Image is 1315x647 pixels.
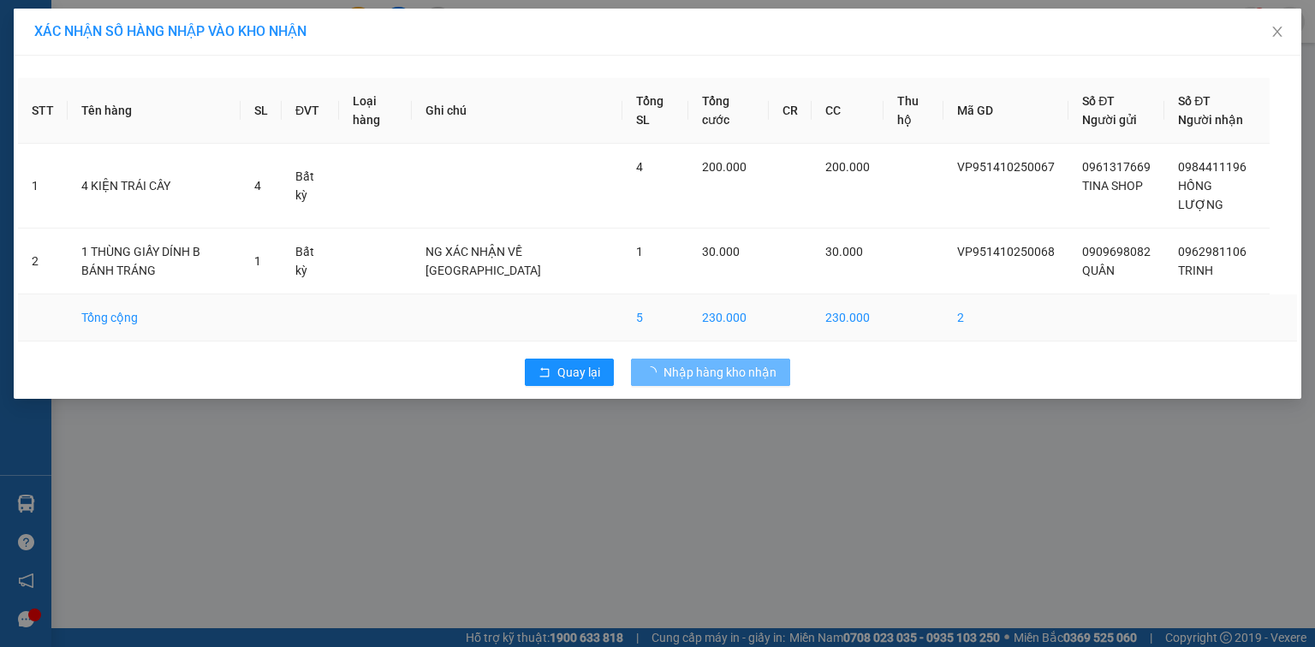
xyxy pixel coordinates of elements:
td: 1 [18,144,68,229]
span: XÁC NHẬN SỐ HÀNG NHẬP VÀO KHO NHẬN [34,23,306,39]
th: CR [769,78,812,144]
span: 200.000 [825,160,870,174]
th: Tổng cước [688,78,769,144]
button: Nhập hàng kho nhận [631,359,790,386]
span: close [1270,25,1284,39]
span: Người nhận [1178,113,1243,127]
td: Bất kỳ [282,229,339,294]
th: SL [241,78,282,144]
th: Thu hộ [884,78,944,144]
td: Bất kỳ [282,144,339,229]
span: Số ĐT [1082,94,1115,108]
th: ĐVT [282,78,339,144]
button: Close [1253,9,1301,56]
span: 4 [636,160,643,174]
span: TRINH [1178,264,1213,277]
span: QUÂN [1082,264,1115,277]
span: Quay lại [557,363,600,382]
td: 4 KIỆN TRÁI CÂY [68,144,241,229]
span: 0984411196 [1178,160,1247,174]
th: Loại hàng [339,78,412,144]
span: 0909698082 [1082,245,1151,258]
td: 2 [943,294,1068,341]
span: 200.000 [702,160,747,174]
span: 30.000 [825,245,863,258]
th: Tổng SL [622,78,688,144]
span: NG XÁC NHẬN VỀ [GEOGRAPHIC_DATA] [425,245,541,277]
td: 230.000 [688,294,769,341]
span: 0961317669 [1082,160,1151,174]
th: Mã GD [943,78,1068,144]
span: rollback [538,366,550,380]
span: 30.000 [702,245,740,258]
th: Ghi chú [412,78,622,144]
td: 5 [622,294,688,341]
span: loading [645,366,663,378]
span: Số ĐT [1178,94,1211,108]
span: VP951410250067 [957,160,1055,174]
td: 2 [18,229,68,294]
span: 4 [254,179,261,193]
td: Tổng cộng [68,294,241,341]
span: TINA SHOP [1082,179,1143,193]
th: STT [18,78,68,144]
span: HỒNG LƯỢNG [1178,179,1223,211]
span: 1 [254,254,261,268]
button: rollbackQuay lại [525,359,614,386]
span: Người gửi [1082,113,1137,127]
span: VP951410250068 [957,245,1055,258]
th: Tên hàng [68,78,241,144]
span: 0962981106 [1178,245,1247,258]
th: CC [812,78,884,144]
td: 230.000 [812,294,884,341]
span: Nhập hàng kho nhận [663,363,777,382]
span: 1 [636,245,643,258]
td: 1 THÙNG GIẤY DÍNH B BÁNH TRÁNG [68,229,241,294]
